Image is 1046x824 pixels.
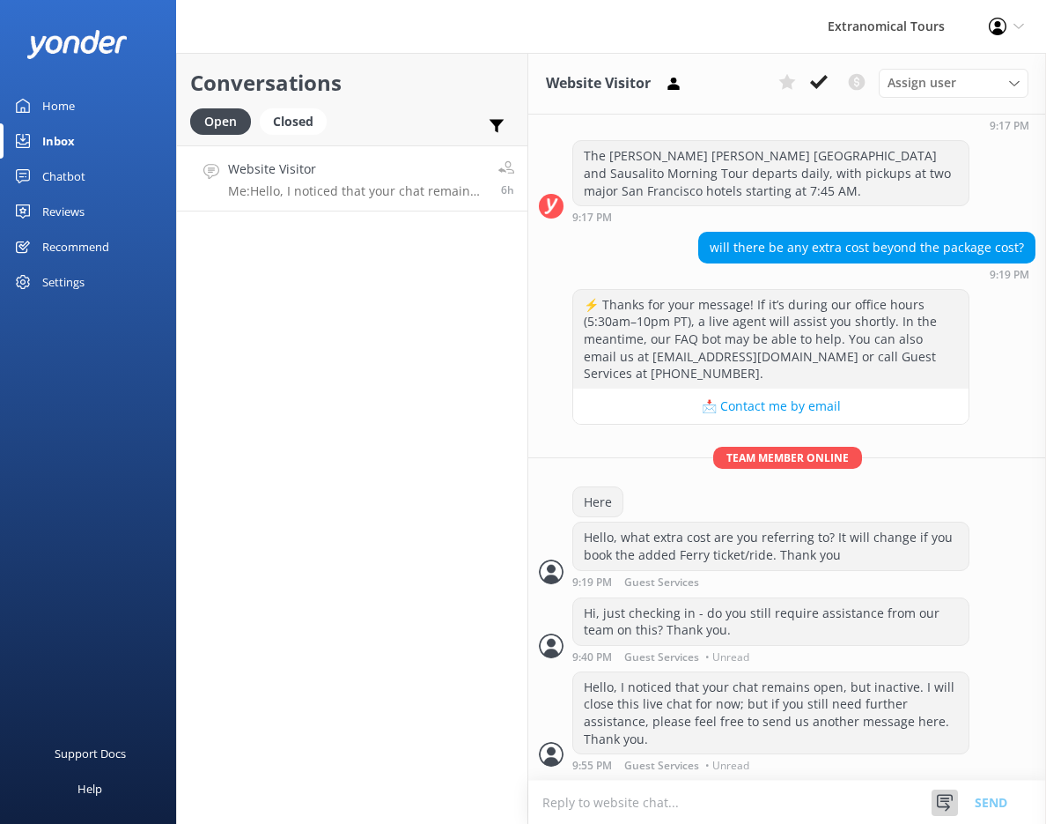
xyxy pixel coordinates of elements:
[77,771,102,806] div: Help
[190,108,251,135] div: Open
[573,598,969,645] div: Hi, just checking in - do you still require assistance from our team on this? Thank you.
[228,160,485,179] h4: Website Visitor
[698,268,1035,280] div: Oct 01 2025 09:19pm (UTC -07:00) America/Tijuana
[572,575,969,589] div: Oct 01 2025 09:19pm (UTC -07:00) America/Tijuana
[624,577,699,589] span: Guest Services
[55,736,126,771] div: Support Docs
[573,141,969,205] div: The [PERSON_NAME] [PERSON_NAME] [GEOGRAPHIC_DATA] and Sausalito Morning Tour departs daily, with ...
[260,108,327,135] div: Closed
[573,487,622,517] div: Here
[572,211,969,223] div: Oct 01 2025 09:17pm (UTC -07:00) America/Tijuana
[990,270,1029,280] strong: 9:19 PM
[699,233,1035,263] div: will there be any extra cost beyond the package cost?
[713,447,862,469] span: Team member online
[990,121,1029,131] strong: 9:17 PM
[42,264,85,300] div: Settings
[260,111,335,130] a: Closed
[177,145,527,212] a: Website VisitorMe:Hello, I noticed that your chat remains open, but inactive. I will close this l...
[573,672,969,753] div: Hello, I noticed that your chat remains open, but inactive. I will close this live chat for now; ...
[572,759,969,771] div: Oct 01 2025 09:55pm (UTC -07:00) America/Tijuana
[42,159,85,194] div: Chatbot
[572,652,612,663] strong: 9:40 PM
[42,123,75,159] div: Inbox
[624,761,699,771] span: Guest Services
[42,88,75,123] div: Home
[26,30,128,59] img: yonder-white-logo.png
[42,194,85,229] div: Reviews
[879,69,1028,97] div: Assign User
[638,119,1035,131] div: Oct 01 2025 09:17pm (UTC -07:00) America/Tijuana
[705,652,749,663] span: • Unread
[573,290,969,389] div: ⚡ Thanks for your message! If it’s during our office hours (5:30am–10pm PT), a live agent will as...
[572,212,612,223] strong: 9:17 PM
[573,523,969,569] div: Hello, what extra cost are you referring to? It will change if you book the added Ferry ticket/ri...
[546,72,651,95] h3: Website Visitor
[228,183,485,199] p: Me: Hello, I noticed that your chat remains open, but inactive. I will close this live chat for n...
[572,761,612,771] strong: 9:55 PM
[572,577,612,589] strong: 9:19 PM
[190,66,514,100] h2: Conversations
[572,650,969,663] div: Oct 01 2025 09:40pm (UTC -07:00) America/Tijuana
[573,389,969,424] button: 📩 Contact me by email
[501,182,514,197] span: Oct 01 2025 09:55pm (UTC -07:00) America/Tijuana
[705,761,749,771] span: • Unread
[888,73,956,93] span: Assign user
[624,652,699,663] span: Guest Services
[190,111,260,130] a: Open
[42,229,109,264] div: Recommend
